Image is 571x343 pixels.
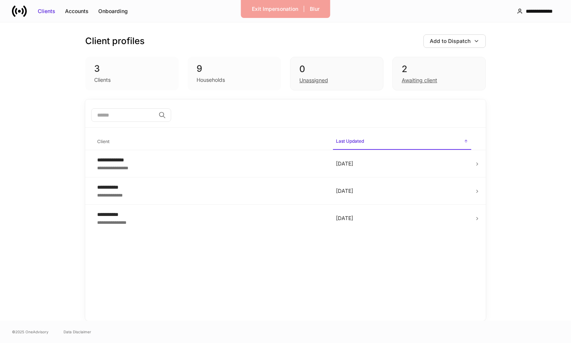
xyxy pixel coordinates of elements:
button: Blur [305,3,324,15]
div: Clients [94,76,111,84]
div: 9 [197,63,272,75]
div: Blur [310,5,320,13]
div: Exit Impersonation [252,5,298,13]
p: [DATE] [336,214,468,222]
div: Add to Dispatch [430,37,470,45]
div: Clients [38,7,55,15]
button: Add to Dispatch [423,34,486,48]
span: Client [94,134,327,149]
button: Exit Impersonation [247,3,303,15]
button: Clients [33,5,60,17]
h6: Client [97,138,109,145]
p: [DATE] [336,160,468,167]
div: 3 [94,63,170,75]
button: Accounts [60,5,93,17]
span: © 2025 OneAdvisory [12,329,49,335]
p: [DATE] [336,187,468,195]
button: Onboarding [93,5,133,17]
h3: Client profiles [85,35,145,47]
div: 2 [402,63,476,75]
div: Households [197,76,225,84]
div: Accounts [65,7,89,15]
div: Unassigned [299,77,328,84]
span: Last Updated [333,134,471,150]
div: 0 [299,63,374,75]
div: Awaiting client [402,77,437,84]
a: Data Disclaimer [64,329,91,335]
div: 2Awaiting client [392,57,486,90]
div: 0Unassigned [290,57,383,90]
div: Onboarding [98,7,128,15]
h6: Last Updated [336,137,364,145]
